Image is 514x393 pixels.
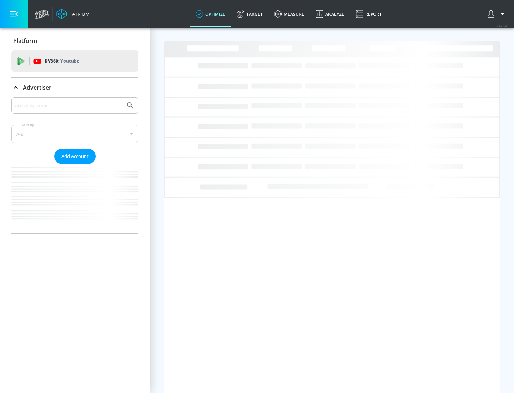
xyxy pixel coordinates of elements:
label: Sort By [20,123,36,127]
a: optimize [190,1,231,27]
div: Platform [11,31,138,51]
button: Add Account [54,149,96,164]
p: DV360: [45,57,79,65]
p: Advertiser [23,84,51,91]
div: Atrium [69,11,90,17]
a: Target [231,1,268,27]
div: Advertiser [11,97,138,233]
span: v 4.24.0 [497,24,507,28]
input: Search by name [14,101,122,110]
div: Advertiser [11,78,138,98]
p: Youtube [60,57,79,65]
span: Add Account [61,152,89,160]
a: measure [268,1,310,27]
div: A-Z [11,125,138,143]
a: Report [350,1,387,27]
nav: list of Advertiser [11,164,138,233]
a: Analyze [310,1,350,27]
div: DV360: Youtube [11,50,138,72]
a: Atrium [56,9,90,19]
p: Platform [13,37,37,45]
